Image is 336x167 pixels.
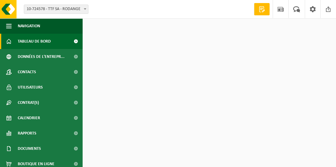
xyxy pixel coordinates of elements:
span: Calendrier [18,110,40,126]
span: 10-724578 - TTF SA - RODANGE [24,5,88,14]
span: Documents [18,141,41,156]
span: Rapports [18,126,36,141]
span: Contacts [18,64,36,80]
span: Navigation [18,18,40,34]
span: 10-724578 - TTF SA - RODANGE [24,5,88,13]
span: Contrat(s) [18,95,39,110]
span: Données de l'entrepr... [18,49,65,64]
span: Tableau de bord [18,34,51,49]
span: Utilisateurs [18,80,43,95]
